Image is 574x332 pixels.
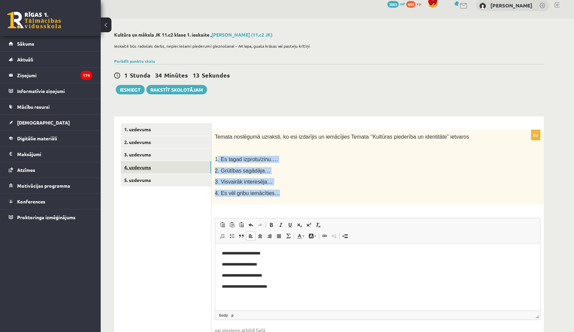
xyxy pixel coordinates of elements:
h2: Kultūra un māksla JK 11.c2 klase 1. ieskaite , [114,32,544,38]
span: [DEMOGRAPHIC_DATA] [17,120,70,126]
a: Повторить (⌘+Y) [255,221,265,229]
a: Подстрочный индекс [295,221,304,229]
span: Temata noslēgumā uzraksti, ko esi izdarījis un iemācījies Temata ‘’Kultūras piederība un identitā... [215,134,469,140]
a: Убрать форматирование [314,221,323,229]
legend: Maksājumi [17,146,92,162]
span: Sākums [17,41,34,47]
a: [DEMOGRAPHIC_DATA] [9,115,92,130]
a: [PERSON_NAME] [490,2,532,9]
span: 3003 [387,1,399,8]
a: Вставить из Word [237,221,246,229]
a: Informatīvie ziņojumi [9,83,92,99]
a: Вставить/Редактировать ссылку (⌘+K) [320,232,329,240]
span: Mācību resursi [17,104,50,110]
a: Rakstīt skolotājam [146,85,207,94]
a: Цвет фона [306,232,318,240]
span: Atzīmes [17,167,35,173]
a: Математика [284,232,293,240]
a: Motivācijas programma [9,178,92,193]
span: Stunda [130,71,150,79]
a: Sākums [9,36,92,51]
span: Proktoringa izmēģinājums [17,214,76,220]
img: Zlata Pavļinova [479,3,486,9]
a: Digitālie materiāli [9,131,92,146]
a: Подчеркнутый (⌘+U) [285,221,295,229]
p: 0p [531,130,540,140]
a: 2. uzdevums [121,136,211,148]
a: Proktoringa izmēģinājums [9,209,92,225]
a: Элемент body [218,312,229,318]
span: Перетащите для изменения размера [535,315,539,318]
span: 2. Grūtības sagādāja… [215,168,270,174]
span: 13 [193,71,199,79]
span: 1 [124,71,128,79]
span: 34 [155,71,162,79]
span: Konferences [17,198,45,204]
a: Цитата [237,232,246,240]
span: Aktuāli [17,56,33,62]
span: 4. Es vēl gribu iemācīties… [215,190,280,196]
a: Убрать ссылку [329,232,339,240]
span: Minūtes [164,71,188,79]
a: 3. uzdevums [121,148,211,161]
span: 459 [406,1,416,8]
a: Atzīmes [9,162,92,178]
a: Полужирный (⌘+B) [267,221,276,229]
a: Вставить / удалить нумерованный список [218,232,227,240]
span: 1. Es tagad izprotu/zinu…. [215,156,278,162]
a: Отменить (⌘+Z) [246,221,255,229]
span: mP [400,1,405,6]
a: 5. uzdevums [121,174,211,186]
span: Motivācijas programma [17,183,70,189]
a: Вставить / удалить маркированный список [227,232,237,240]
a: Цвет текста [295,232,306,240]
a: Rīgas 1. Tālmācības vidusskola [7,12,61,29]
a: [PERSON_NAME] (11.c2 JK) [211,32,273,38]
i: 174 [81,71,92,80]
span: xp [417,1,421,6]
a: По центру [255,232,265,240]
a: Parādīt punktu skalu [114,58,155,64]
button: Iesniegt [116,85,145,94]
a: По ширине [274,232,284,240]
span: 3. Visvairāk interesēja… [215,179,273,185]
a: Вставить (⌘+V) [218,221,227,229]
iframe: Визуальный текстовый редактор, wiswyg-editor-user-answer-47433834305660 [215,243,540,311]
a: Надстрочный индекс [304,221,314,229]
legend: Informatīvie ziņojumi [17,83,92,99]
a: По правому краю [265,232,274,240]
a: Konferences [9,194,92,209]
span: Digitālie materiāli [17,135,57,141]
a: 1. uzdevums [121,123,211,136]
a: Элемент p [230,312,235,318]
span: Sekundes [202,71,230,79]
a: Mācību resursi [9,99,92,114]
a: Ziņojumi174 [9,67,92,83]
a: Вставить разрыв страницы для печати [340,232,350,240]
a: 459 xp [406,1,424,6]
a: Курсив (⌘+I) [276,221,285,229]
a: Maksājumi [9,146,92,162]
a: Aktuāli [9,52,92,67]
a: Вставить только текст (⌘+⌥+⇧+V) [227,221,237,229]
legend: Ziņojumi [17,67,92,83]
a: 3003 mP [387,1,405,6]
p: Ieskaitē būs radošais darbs, nepieciešami piederumi gleznošanai – A4 lapa, guaša krāsas vai paste... [114,43,540,49]
a: По левому краю [246,232,255,240]
a: 4. uzdevums [121,161,211,174]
